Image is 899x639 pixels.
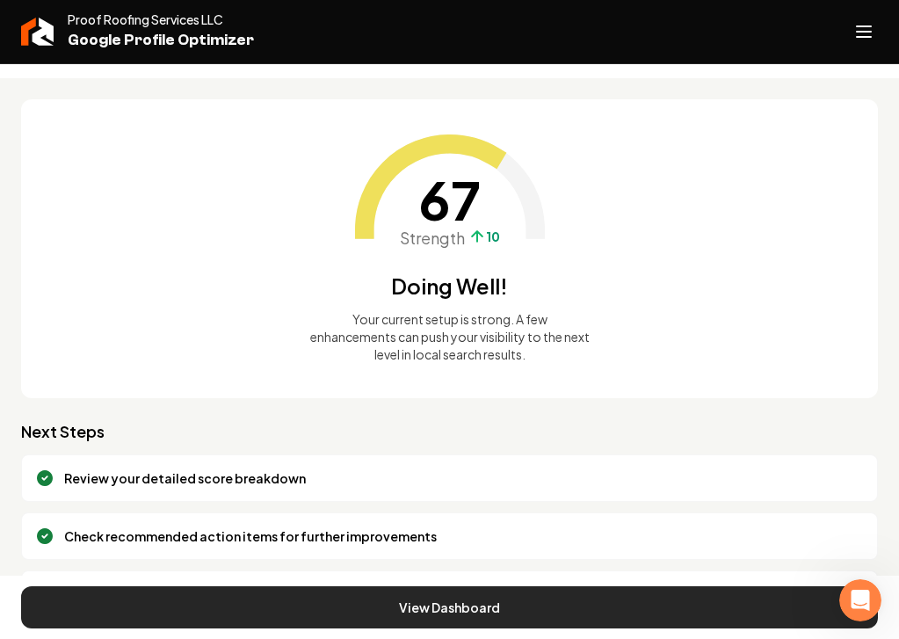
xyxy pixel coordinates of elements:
span: 67 [418,173,481,226]
p: Review your detailed score breakdown [64,469,306,487]
button: Open navigation menu [843,11,885,53]
p: Check recommended action items for further improvements [64,527,437,545]
span: 10 [486,228,500,245]
button: View Dashboard [21,586,878,628]
p: Your current setup is strong. A few enhancements can push your visibility to the next level in lo... [309,310,591,363]
span: Next Steps [21,421,105,441]
span: Google Profile Optimizer [68,28,254,53]
iframe: Intercom live chat [839,579,881,621]
img: Rebolt Logo [21,18,54,46]
span: Proof Roofing Services LLC [68,11,254,28]
span: Strength [400,226,465,251]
